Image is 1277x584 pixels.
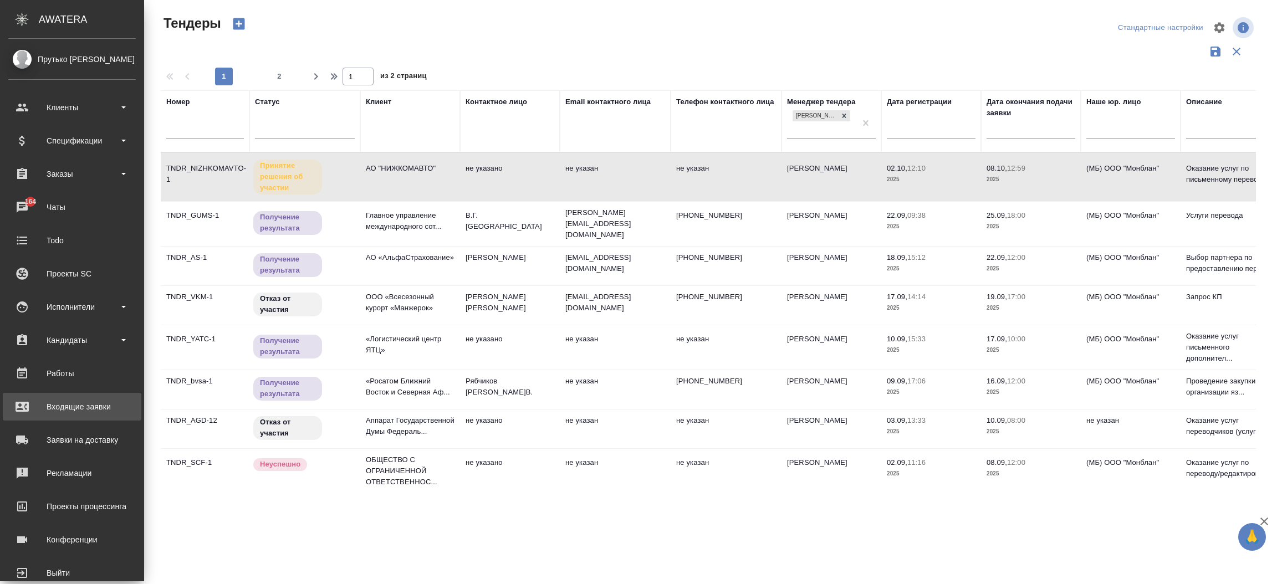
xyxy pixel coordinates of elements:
[460,247,560,285] td: [PERSON_NAME]
[260,459,300,470] p: Неуспешно
[1007,335,1025,343] p: 10:00
[987,468,1075,479] p: 2025
[560,328,671,367] td: не указан
[3,526,141,554] a: Конференции
[161,204,249,243] td: TNDR_GUMS-1
[987,253,1007,262] p: 22.09,
[161,409,249,448] td: TNDR_AGD-12
[3,260,141,288] a: Проекты SC
[460,328,560,367] td: не указано
[1186,376,1275,398] p: Проведение закупки для организации яз...
[987,416,1007,424] p: 10.09,
[671,286,781,325] td: [PHONE_NUMBER]
[907,211,926,219] p: 09:38
[887,468,975,479] p: 2025
[987,174,1075,185] p: 2025
[8,531,136,548] div: Конференции
[987,458,1007,467] p: 08.09,
[887,164,907,172] p: 02.10,
[671,247,781,285] td: [PHONE_NUMBER]
[1226,41,1247,62] button: Сбросить фильтры
[887,458,907,467] p: 02.09,
[460,452,560,490] td: не указано
[3,393,141,421] a: Входящие заявки
[907,335,926,343] p: 15:33
[8,132,136,149] div: Спецификации
[887,387,975,398] p: 2025
[1186,252,1275,274] p: Выбор партнера по предоставлению пере...
[260,335,315,357] p: Получение результата
[8,265,136,282] div: Проекты SC
[1186,331,1275,364] p: Оказание услуг письменного дополнител...
[1007,211,1025,219] p: 18:00
[3,459,141,487] a: Рекламации
[1205,41,1226,62] button: Сохранить фильтры
[366,334,454,356] p: «Логистический центр ЯТЦ»
[8,398,136,415] div: Входящие заявки
[8,166,136,182] div: Заказы
[8,299,136,315] div: Исполнители
[887,96,952,107] div: Дата регистрации
[1086,334,1175,345] p: (МБ) ООО "Монблан"
[460,157,560,196] td: не указано
[466,96,527,107] div: Контактное лицо
[887,377,907,385] p: 09.09,
[1007,253,1025,262] p: 12:00
[781,157,881,196] td: [PERSON_NAME]
[161,157,249,196] td: TNDR_NIZHKOMAVTO-1
[781,328,881,367] td: [PERSON_NAME]
[161,370,249,409] td: TNDR_bvsa-1
[907,416,926,424] p: 13:33
[1186,96,1222,107] div: Описание
[560,247,671,285] td: [EMAIL_ADDRESS][DOMAIN_NAME]
[1206,14,1233,41] span: Настроить таблицу
[887,303,975,314] p: 2025
[887,345,975,356] p: 2025
[781,452,881,490] td: [PERSON_NAME]
[560,202,671,246] td: [PERSON_NAME][EMAIL_ADDRESS][DOMAIN_NAME]
[671,204,781,243] td: [PHONE_NUMBER]
[3,426,141,454] a: Заявки на доставку
[1086,210,1175,221] p: (МБ) ООО "Монблан"
[671,328,781,367] td: не указан
[987,263,1075,274] p: 2025
[1007,293,1025,301] p: 17:00
[887,174,975,185] p: 2025
[380,69,427,85] span: из 2 страниц
[1186,210,1275,221] p: Услуги перевода
[987,387,1075,398] p: 2025
[987,335,1007,343] p: 17.09,
[987,426,1075,437] p: 2025
[987,345,1075,356] p: 2025
[1238,523,1266,551] button: 🙏
[18,196,43,207] span: 164
[366,376,454,398] p: «Росатом Ближний Восток и Северная Аф...
[366,96,391,107] div: Клиент
[8,565,136,581] div: Выйти
[1186,163,1275,185] p: Оказание услуг по письменному перевод...
[460,370,560,409] td: Рябчиков [PERSON_NAME]В.
[1243,525,1261,549] span: 🙏
[907,458,926,467] p: 11:16
[8,465,136,481] div: Рекламации
[270,71,288,82] span: 2
[1086,415,1175,426] p: не указан
[671,452,781,490] td: не указан
[1086,96,1141,107] div: Наше юр. лицо
[8,332,136,349] div: Кандидаты
[987,221,1075,232] p: 2025
[1086,163,1175,174] p: (МБ) ООО "Монблан"
[161,14,221,32] span: Тендеры
[781,247,881,285] td: [PERSON_NAME]
[781,409,881,448] td: [PERSON_NAME]
[793,110,838,122] div: [PERSON_NAME]
[565,96,651,107] div: Email контактного лица
[1007,458,1025,467] p: 12:00
[8,99,136,116] div: Клиенты
[39,8,144,30] div: AWATERA
[676,96,774,107] div: Телефон контактного лица
[1086,252,1175,263] p: (МБ) ООО "Монблан"
[460,409,560,448] td: не указано
[161,328,249,367] td: TNDR_YATC-1
[260,212,315,234] p: Получение результата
